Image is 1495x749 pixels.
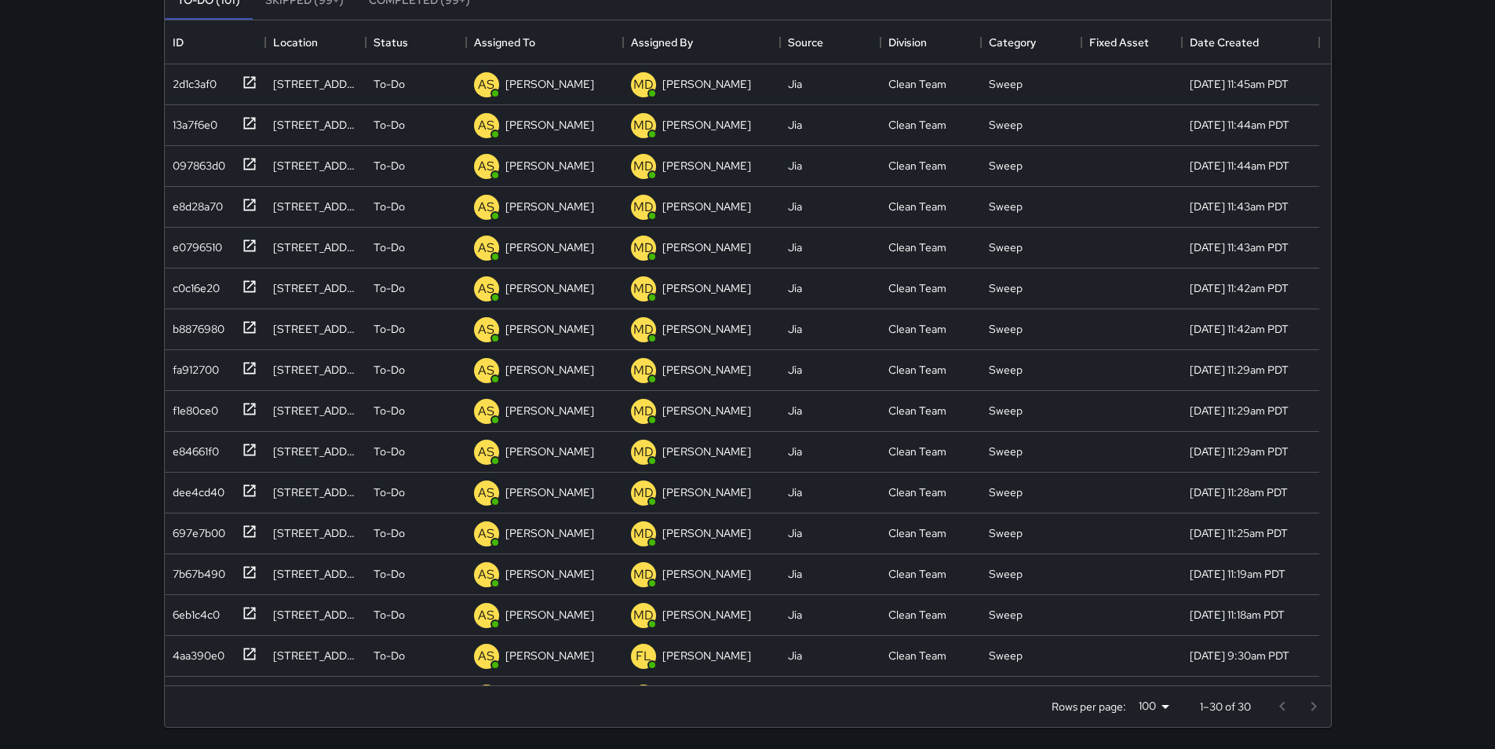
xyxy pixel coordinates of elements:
[633,280,654,298] p: MD
[633,565,654,584] p: MD
[1200,699,1251,714] p: 1–30 of 30
[1190,648,1289,663] div: 8/22/2025, 9:30am PDT
[888,199,946,214] div: Clean Team
[505,484,594,500] p: [PERSON_NAME]
[505,607,594,623] p: [PERSON_NAME]
[478,402,494,421] p: AS
[1190,76,1289,92] div: 8/22/2025, 11:45am PDT
[166,152,225,174] div: 097863d0
[788,76,802,92] div: Jia
[478,484,494,502] p: AS
[633,198,654,217] p: MD
[989,239,1023,255] div: Sweep
[505,199,594,214] p: [PERSON_NAME]
[478,361,494,380] p: AS
[989,648,1023,663] div: Sweep
[478,75,494,94] p: AS
[374,648,405,663] p: To-Do
[374,403,405,418] p: To-Do
[166,396,218,418] div: f1e80ce0
[788,117,802,133] div: Jia
[989,607,1023,623] div: Sweep
[173,20,184,64] div: ID
[478,524,494,543] p: AS
[374,20,408,64] div: Status
[374,525,405,541] p: To-Do
[989,117,1023,133] div: Sweep
[788,158,802,174] div: Jia
[273,280,358,296] div: 170 Fell Street
[366,20,466,64] div: Status
[1190,280,1289,296] div: 8/22/2025, 11:42am PDT
[662,484,751,500] p: [PERSON_NAME]
[888,525,946,541] div: Clean Team
[633,361,654,380] p: MD
[265,20,366,64] div: Location
[478,606,494,625] p: AS
[662,280,751,296] p: [PERSON_NAME]
[505,280,594,296] p: [PERSON_NAME]
[505,444,594,459] p: [PERSON_NAME]
[273,444,358,459] div: 292 Linden Street
[788,20,823,64] div: Source
[788,280,802,296] div: Jia
[662,158,751,174] p: [PERSON_NAME]
[1182,20,1319,64] div: Date Created
[633,239,654,258] p: MD
[888,158,946,174] div: Clean Team
[633,116,654,135] p: MD
[505,158,594,174] p: [PERSON_NAME]
[478,320,494,339] p: AS
[888,607,946,623] div: Clean Team
[989,76,1023,92] div: Sweep
[1190,566,1285,582] div: 8/22/2025, 11:19am PDT
[989,403,1023,418] div: Sweep
[888,444,946,459] div: Clean Team
[989,280,1023,296] div: Sweep
[474,20,535,64] div: Assigned To
[623,20,780,64] div: Assigned By
[1190,20,1259,64] div: Date Created
[166,560,225,582] div: 7b67b490
[989,484,1023,500] div: Sweep
[273,199,358,214] div: 135 Fell Street
[505,566,594,582] p: [PERSON_NAME]
[633,606,654,625] p: MD
[662,321,751,337] p: [PERSON_NAME]
[273,158,358,174] div: 77 Van Ness Avenue
[1190,199,1289,214] div: 8/22/2025, 11:43am PDT
[788,525,802,541] div: Jia
[374,280,405,296] p: To-Do
[466,20,623,64] div: Assigned To
[273,117,358,133] div: 65 Van Ness Avenue
[888,484,946,500] div: Clean Team
[1132,695,1175,718] div: 100
[166,356,219,378] div: fa912700
[788,403,802,418] div: Jia
[662,525,751,541] p: [PERSON_NAME]
[273,566,358,582] div: 1600 Market Street
[273,20,318,64] div: Location
[1052,699,1126,714] p: Rows per page:
[662,607,751,623] p: [PERSON_NAME]
[636,647,651,666] p: FL
[166,682,224,704] div: 35d8d7b0
[788,484,802,500] div: Jia
[374,76,405,92] p: To-Do
[374,607,405,623] p: To-Do
[631,20,693,64] div: Assigned By
[478,647,494,666] p: AS
[989,566,1023,582] div: Sweep
[505,525,594,541] p: [PERSON_NAME]
[633,320,654,339] p: MD
[166,274,220,296] div: c0c16e20
[788,239,802,255] div: Jia
[888,321,946,337] div: Clean Team
[662,199,751,214] p: [PERSON_NAME]
[374,484,405,500] p: To-Do
[633,484,654,502] p: MD
[662,362,751,378] p: [PERSON_NAME]
[273,607,358,623] div: 1600 Market Street
[788,362,802,378] div: Jia
[374,239,405,255] p: To-Do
